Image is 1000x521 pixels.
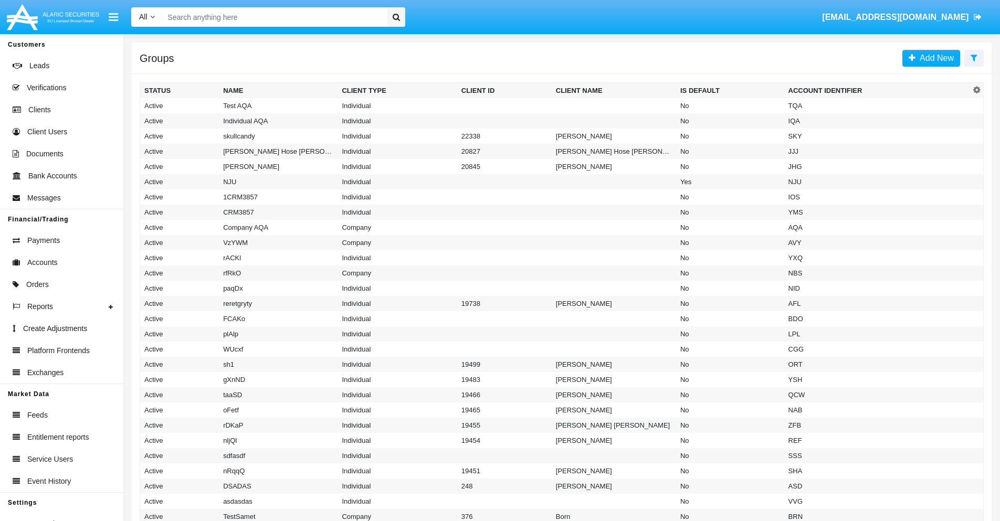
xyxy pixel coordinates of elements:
[140,448,219,463] td: Active
[552,433,676,448] td: [PERSON_NAME]
[338,189,457,205] td: Individual
[457,402,552,418] td: 19465
[338,98,457,113] td: Individual
[676,357,784,372] td: No
[552,463,676,479] td: [PERSON_NAME]
[784,387,971,402] td: QCW
[676,463,784,479] td: No
[784,418,971,433] td: ZFB
[552,418,676,433] td: [PERSON_NAME] [PERSON_NAME]
[552,387,676,402] td: [PERSON_NAME]
[822,13,969,22] span: [EMAIL_ADDRESS][DOMAIN_NAME]
[338,235,457,250] td: Company
[784,463,971,479] td: SHA
[784,265,971,281] td: NBS
[140,144,219,159] td: Active
[338,174,457,189] td: Individual
[338,342,457,357] td: Individual
[219,326,338,342] td: plAlp
[28,104,51,115] span: Clients
[784,98,971,113] td: TQA
[219,311,338,326] td: FCAKo
[27,367,64,378] span: Exchanges
[140,418,219,433] td: Active
[457,83,552,99] th: Client ID
[338,83,457,99] th: Client Type
[29,60,49,71] span: Leads
[338,250,457,265] td: Individual
[457,372,552,387] td: 19483
[784,357,971,372] td: ORT
[140,250,219,265] td: Active
[676,83,784,99] th: Is Default
[140,463,219,479] td: Active
[219,494,338,509] td: asdasdas
[140,205,219,220] td: Active
[338,494,457,509] td: Individual
[784,174,971,189] td: NJU
[676,189,784,205] td: No
[676,387,784,402] td: No
[676,479,784,494] td: No
[219,479,338,494] td: DSADAS
[27,82,66,93] span: Verifications
[140,113,219,129] td: Active
[338,479,457,494] td: Individual
[139,13,148,21] span: All
[676,402,784,418] td: No
[140,311,219,326] td: Active
[338,326,457,342] td: Individual
[140,326,219,342] td: Active
[784,144,971,159] td: JJJ
[552,402,676,418] td: [PERSON_NAME]
[219,250,338,265] td: rACKl
[784,113,971,129] td: IQA
[219,296,338,311] td: reretgryty
[338,144,457,159] td: Individual
[552,372,676,387] td: [PERSON_NAME]
[140,220,219,235] td: Active
[338,387,457,402] td: Individual
[784,205,971,220] td: YMS
[784,235,971,250] td: AVY
[140,83,219,99] th: Status
[140,342,219,357] td: Active
[219,281,338,296] td: paqDx
[219,342,338,357] td: WUcxf
[219,83,338,99] th: Name
[784,433,971,448] td: REF
[676,113,784,129] td: No
[338,418,457,433] td: Individual
[676,281,784,296] td: No
[140,174,219,189] td: Active
[817,3,987,32] a: [EMAIL_ADDRESS][DOMAIN_NAME]
[27,126,67,137] span: Client Users
[219,387,338,402] td: taaSD
[140,129,219,144] td: Active
[140,494,219,509] td: Active
[27,345,90,356] span: Platform Frontends
[163,7,384,27] input: Search
[338,220,457,235] td: Company
[676,235,784,250] td: No
[27,476,71,487] span: Event History
[457,296,552,311] td: 19738
[457,418,552,433] td: 19455
[140,98,219,113] td: Active
[676,250,784,265] td: No
[338,205,457,220] td: Individual
[784,326,971,342] td: LPL
[140,265,219,281] td: Active
[219,174,338,189] td: NJU
[27,257,58,268] span: Accounts
[27,193,61,204] span: Messages
[784,479,971,494] td: ASD
[338,129,457,144] td: Individual
[338,159,457,174] td: Individual
[457,144,552,159] td: 20827
[140,281,219,296] td: Active
[140,372,219,387] td: Active
[140,479,219,494] td: Active
[26,148,64,160] span: Documents
[915,54,954,62] span: Add New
